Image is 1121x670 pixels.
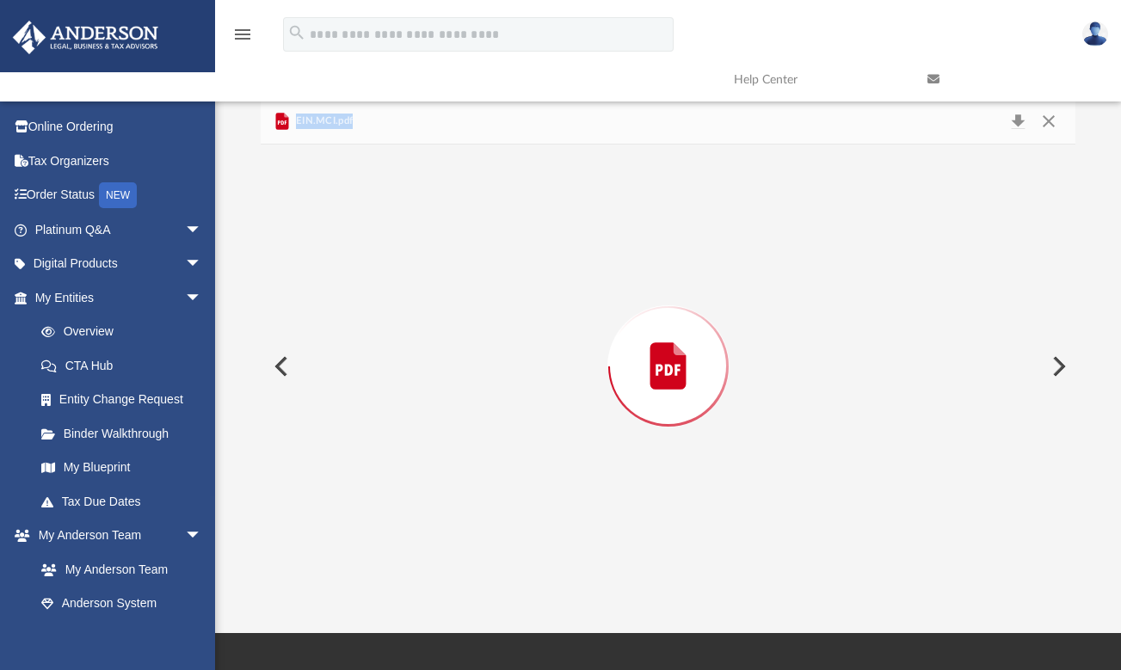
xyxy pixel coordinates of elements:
span: arrow_drop_down [185,280,219,316]
a: My Anderson Teamarrow_drop_down [12,519,219,553]
a: Order StatusNEW [12,178,228,213]
a: Help Center [721,46,915,114]
a: menu [232,33,253,45]
i: menu [232,24,253,45]
img: User Pic [1082,22,1108,46]
a: Overview [24,315,228,349]
a: Tax Organizers [12,144,228,178]
a: Tax Due Dates [24,484,228,519]
span: arrow_drop_down [185,247,219,282]
i: search [287,23,306,42]
button: Close [1033,109,1064,133]
img: Anderson Advisors Platinum Portal [8,21,163,54]
a: Binder Walkthrough [24,416,228,451]
button: Previous File [261,342,299,390]
a: Entity Change Request [24,383,228,417]
div: NEW [99,182,137,208]
a: Platinum Q&Aarrow_drop_down [12,212,228,247]
a: Anderson System [24,587,219,621]
div: Preview [261,99,1076,588]
button: Next File [1038,342,1076,390]
span: EIN.MCI.pdf [293,114,353,129]
a: CTA Hub [24,348,228,383]
span: arrow_drop_down [185,212,219,248]
a: My Anderson Team [24,552,211,587]
a: Online Ordering [12,110,228,144]
a: Digital Productsarrow_drop_down [12,247,228,281]
a: My Blueprint [24,451,219,485]
a: My Entitiesarrow_drop_down [12,280,228,315]
span: arrow_drop_down [185,519,219,554]
button: Download [1002,109,1033,133]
